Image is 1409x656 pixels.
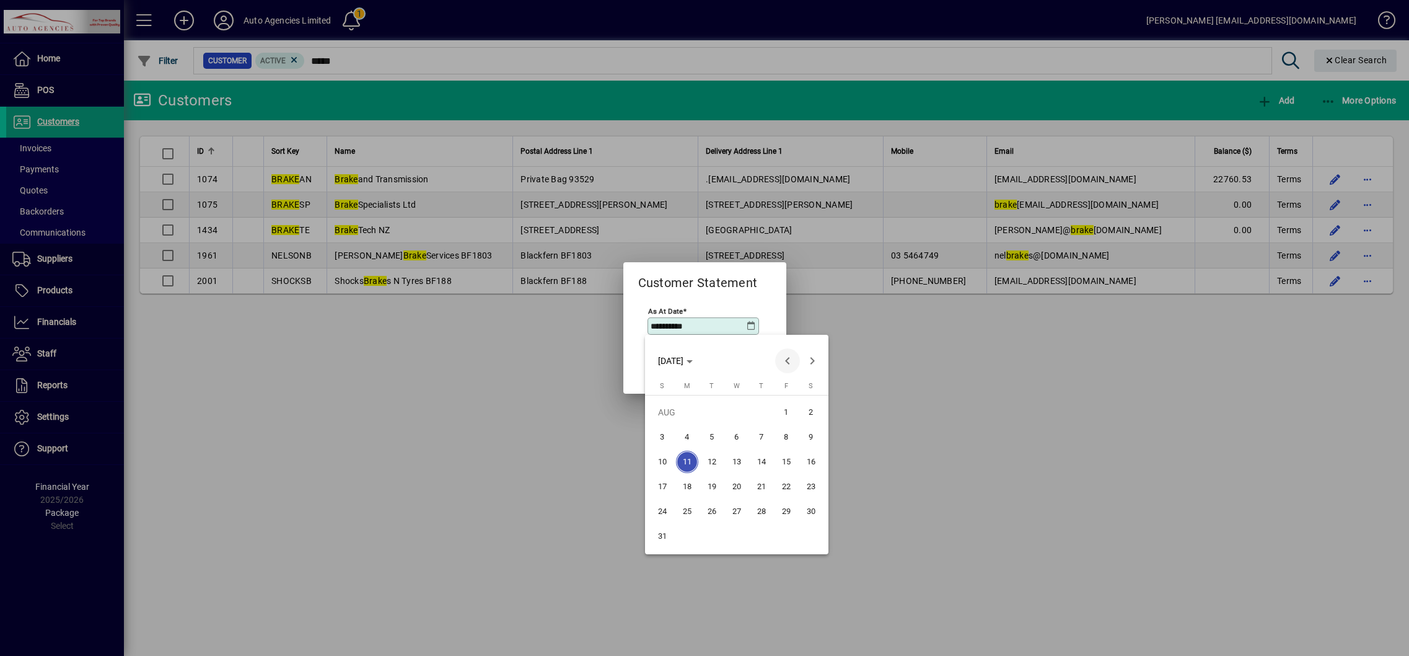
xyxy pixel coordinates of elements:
button: Sat Aug 02 2025 [799,400,823,425]
button: Thu Aug 14 2025 [749,450,774,474]
span: 25 [676,500,698,523]
span: W [734,382,740,390]
button: Sun Aug 10 2025 [650,450,675,474]
span: 31 [651,525,674,547]
span: 24 [651,500,674,523]
button: Sun Aug 24 2025 [650,499,675,524]
button: Choose month and year [653,350,698,372]
td: AUG [650,400,774,425]
span: 17 [651,476,674,498]
button: Sun Aug 03 2025 [650,425,675,450]
span: S [809,382,813,390]
button: Sat Aug 30 2025 [799,499,823,524]
span: 11 [676,451,698,473]
button: Sun Aug 17 2025 [650,474,675,499]
button: Tue Aug 05 2025 [700,425,724,450]
span: 29 [775,500,797,523]
button: Sat Aug 09 2025 [799,425,823,450]
span: 9 [800,426,822,448]
button: Tue Aug 12 2025 [700,450,724,474]
button: Sat Aug 16 2025 [799,450,823,474]
span: 13 [726,451,748,473]
button: Previous month [775,348,800,373]
span: 23 [800,476,822,498]
button: Wed Aug 06 2025 [724,425,749,450]
span: T [709,382,714,390]
span: 1 [775,401,797,423]
span: 6 [726,426,748,448]
button: Sun Aug 31 2025 [650,524,675,549]
span: S [660,382,664,390]
span: 8 [775,426,797,448]
span: F [784,382,788,390]
button: Sat Aug 23 2025 [799,474,823,499]
button: Tue Aug 19 2025 [700,474,724,499]
span: 7 [750,426,773,448]
button: Fri Aug 15 2025 [774,450,799,474]
span: M [684,382,690,390]
span: 16 [800,451,822,473]
button: Mon Aug 04 2025 [675,425,700,450]
span: 20 [726,476,748,498]
button: Fri Aug 29 2025 [774,499,799,524]
span: 28 [750,500,773,523]
button: Mon Aug 11 2025 [675,450,700,474]
button: Fri Aug 22 2025 [774,474,799,499]
span: 19 [701,476,723,498]
span: 2 [800,401,822,423]
button: Next month [800,348,825,373]
button: Thu Aug 28 2025 [749,499,774,524]
button: Mon Aug 18 2025 [675,474,700,499]
button: Fri Aug 01 2025 [774,400,799,425]
span: 5 [701,426,723,448]
button: Wed Aug 20 2025 [724,474,749,499]
button: Fri Aug 08 2025 [774,425,799,450]
button: Tue Aug 26 2025 [700,499,724,524]
button: Thu Aug 07 2025 [749,425,774,450]
span: 15 [775,451,797,473]
button: Wed Aug 13 2025 [724,450,749,474]
span: 12 [701,451,723,473]
span: 18 [676,476,698,498]
span: 26 [701,500,723,523]
span: 10 [651,451,674,473]
span: 27 [726,500,748,523]
span: 3 [651,426,674,448]
span: [DATE] [658,356,683,366]
span: 4 [676,426,698,448]
span: 30 [800,500,822,523]
button: Thu Aug 21 2025 [749,474,774,499]
span: 22 [775,476,797,498]
span: T [759,382,763,390]
button: Wed Aug 27 2025 [724,499,749,524]
button: Mon Aug 25 2025 [675,499,700,524]
span: 14 [750,451,773,473]
span: 21 [750,476,773,498]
